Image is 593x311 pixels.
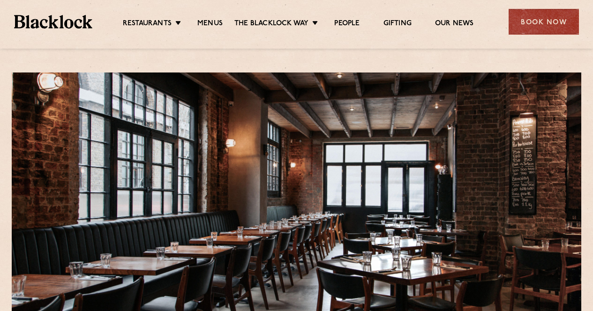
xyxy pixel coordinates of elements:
[383,19,412,29] a: Gifting
[234,19,308,29] a: The Blacklock Way
[123,19,172,29] a: Restaurants
[435,19,474,29] a: Our News
[334,19,360,29] a: People
[14,15,92,28] img: BL_Textured_Logo-footer-cropped.svg
[509,9,579,35] div: Book Now
[197,19,223,29] a: Menus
